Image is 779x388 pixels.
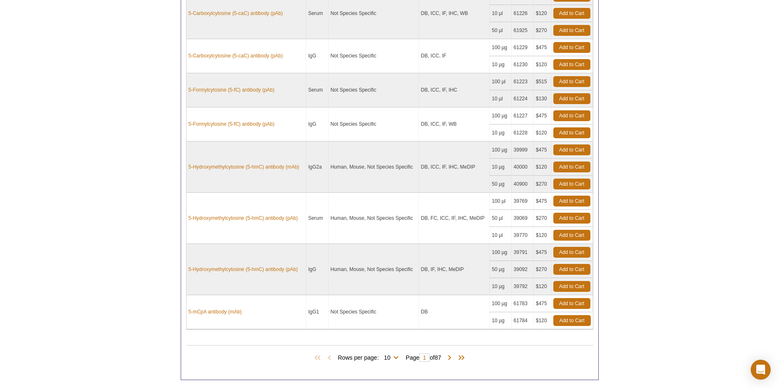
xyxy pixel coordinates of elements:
td: Human, Mouse, Not Species Specific [329,142,419,193]
td: 100 µg [490,244,511,261]
td: 10 µg [490,278,511,295]
td: 10 µl [490,90,511,107]
td: 10 µl [490,5,511,22]
td: 10 µg [490,124,511,142]
td: DB, ICC, IF, IHC [419,73,490,107]
td: 39999 [512,142,534,159]
td: Not Species Specific [329,73,419,107]
a: 5-Carboxylcytosine (5-caC) antibody (pAb) [189,10,283,17]
td: $475 [534,39,551,56]
td: $270 [534,261,551,278]
td: 50 µl [490,210,511,227]
td: DB [419,295,490,329]
a: 5-Hydroxymethylcytosine (5-hmC) antibody (pAb) [189,266,298,273]
a: 5-Carboxylcytosine (5-caC) antibody (pAb) [189,52,283,60]
div: Open Intercom Messenger [751,360,771,380]
a: Add to Cart [553,264,590,275]
a: Add to Cart [553,281,590,292]
a: Add to Cart [553,59,590,70]
span: Rows per page: [338,353,401,361]
td: IgG [306,39,328,73]
td: $120 [534,56,551,73]
td: $475 [534,295,551,312]
td: $120 [534,159,551,176]
span: Next Page [445,354,454,362]
td: 61230 [512,56,534,73]
td: Serum [306,73,328,107]
td: 61925 [512,22,534,39]
td: 10 µg [490,159,511,176]
td: DB, FC, ICC, IF, IHC, MeDIP [419,193,490,244]
a: Add to Cart [553,110,590,121]
td: 40000 [512,159,534,176]
td: 50 µg [490,261,511,278]
span: 87 [435,354,441,361]
td: $120 [534,124,551,142]
td: 61229 [512,39,534,56]
a: Add to Cart [553,76,590,87]
td: 39769 [512,193,534,210]
td: IgG [306,107,328,142]
td: 61223 [512,73,534,90]
td: 61228 [512,124,534,142]
td: IgG2a [306,142,328,193]
td: Serum [306,193,328,244]
a: 5-mCpA antibody (mAb) [189,308,242,316]
td: Not Species Specific [329,295,419,329]
td: $475 [534,244,551,261]
a: Add to Cart [553,247,590,258]
a: Add to Cart [553,196,590,206]
td: 61227 [512,107,534,124]
td: $120 [534,278,551,295]
td: 100 µg [490,142,511,159]
td: $270 [534,22,551,39]
td: $120 [534,5,551,22]
a: Add to Cart [553,298,590,309]
span: Last Page [454,354,466,362]
td: $270 [534,210,551,227]
a: Add to Cart [553,162,590,172]
td: $120 [534,312,551,329]
td: 61224 [512,90,534,107]
td: 50 µl [490,22,511,39]
td: Not Species Specific [329,107,419,142]
td: $130 [534,90,551,107]
td: $475 [534,107,551,124]
a: Add to Cart [553,8,590,19]
a: Add to Cart [553,93,590,104]
td: 61226 [512,5,534,22]
td: DB, ICC, IF, WB [419,107,490,142]
span: Previous Page [325,354,334,362]
td: 50 µg [490,176,511,193]
td: $270 [534,176,551,193]
td: IgG1 [306,295,328,329]
span: First Page [313,354,325,362]
td: $120 [534,227,551,244]
td: 61783 [512,295,534,312]
td: 100 µl [490,73,511,90]
td: Human, Mouse, Not Species Specific [329,193,419,244]
td: DB, IF, IHC, MeDIP [419,244,490,295]
td: $475 [534,193,551,210]
td: 39092 [512,261,534,278]
td: 39069 [512,210,534,227]
td: 10 µg [490,312,511,329]
td: IgG [306,244,328,295]
td: DB, ICC, IF [419,39,490,73]
a: Add to Cart [553,144,590,155]
td: 100 µg [490,39,511,56]
td: 100 µl [490,193,511,210]
td: 40900 [512,176,534,193]
a: Add to Cart [553,315,591,326]
a: 5-Formylcytosine (5-fC) antibody (pAb) [189,120,275,128]
td: $515 [534,73,551,90]
td: 100 µg [490,107,511,124]
td: 10 µg [490,56,511,73]
td: DB, ICC, IF, IHC, MeDIP [419,142,490,193]
span: Page of [402,353,445,362]
td: Not Species Specific [329,39,419,73]
td: 61784 [512,312,534,329]
a: Add to Cart [553,25,590,36]
td: 39792 [512,278,534,295]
